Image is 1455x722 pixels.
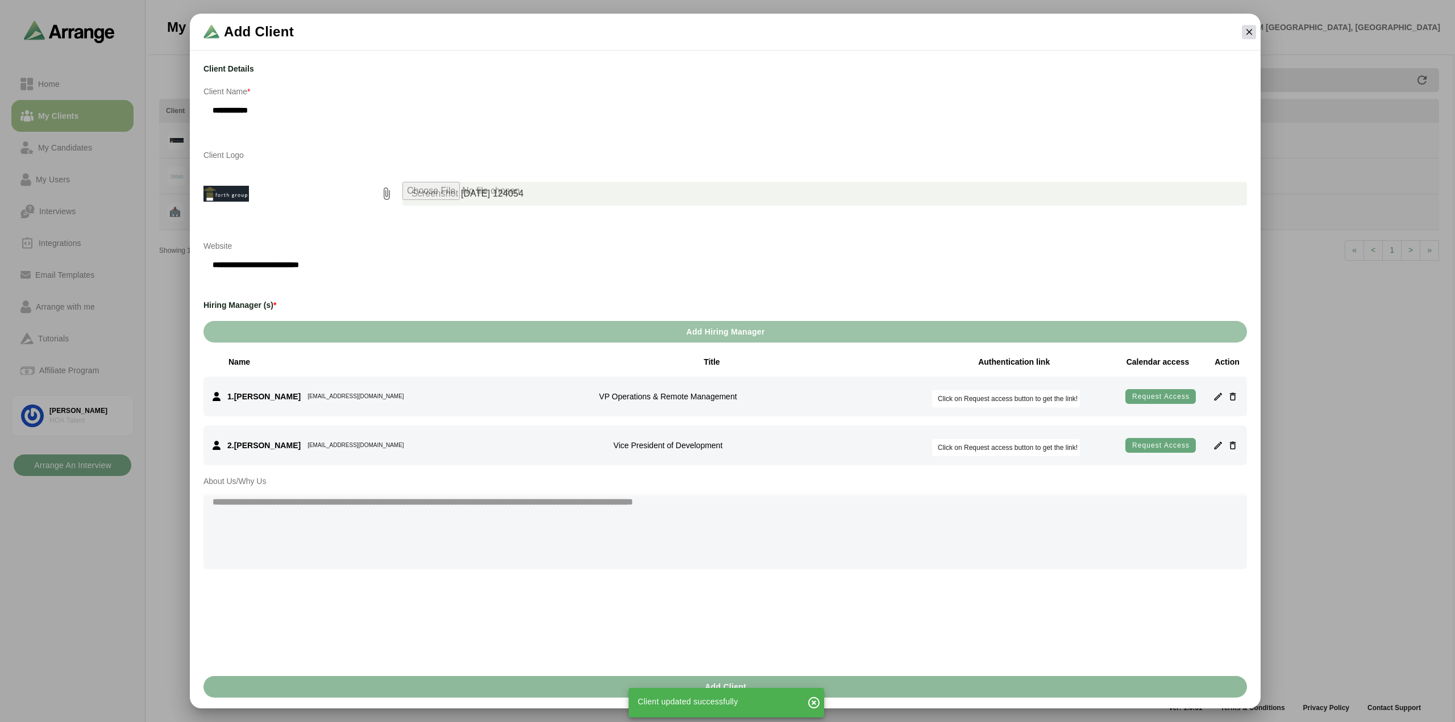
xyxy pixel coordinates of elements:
[638,697,738,706] span: Client updated successfully
[1132,441,1190,450] span: Request access
[599,391,737,402] p: VP Operations & Remote Management
[1125,389,1196,404] button: Request access
[1125,437,1196,453] button: Request access
[203,171,249,216] img: Screenshot-2025-07-15-124054.png
[1132,392,1190,401] span: Request access
[227,392,232,401] span: 1
[380,187,393,201] i: prepended action
[203,356,517,368] div: Name
[227,441,301,449] h3: .[PERSON_NAME]
[224,23,294,41] span: Add Client
[307,391,404,402] div: [EMAIL_ADDRESS][DOMAIN_NAME]
[203,85,1247,98] p: Client Name
[1207,356,1247,368] div: Action
[307,440,404,450] div: [EMAIL_ADDRESS][DOMAIN_NAME]
[203,62,1247,76] h3: Client Details
[1121,356,1195,368] div: Calendar access
[203,321,1247,343] button: Add Hiring Manager
[685,321,764,343] span: Add Hiring Manager
[203,298,1247,312] h3: Hiring Manager (s)
[671,356,739,368] div: Title
[938,393,1074,404] div: Click on Request access button to get the link!
[613,440,722,451] p: Vice President of Development
[203,239,718,253] p: Website
[938,442,1074,453] div: Click on Request access button to get the link!
[704,676,746,698] span: Add Client
[203,474,1247,488] p: About Us/Why Us
[203,148,1247,162] p: Client Logo
[964,356,1064,368] div: Authentication link
[227,441,232,450] span: 2
[227,393,301,400] h3: .[PERSON_NAME]
[203,676,1247,698] button: Add Client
